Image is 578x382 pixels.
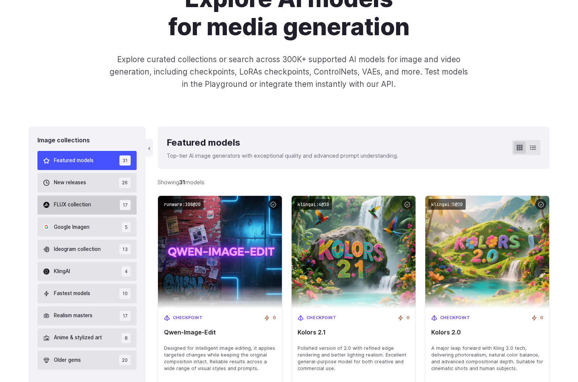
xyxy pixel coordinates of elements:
[37,173,137,192] button: New releases 26
[54,157,94,165] span: Featured models
[161,199,204,210] code: runware:108@20
[146,139,153,157] button: ‹
[37,240,137,259] button: Ideogram collection 13
[119,355,131,365] span: 20
[119,288,131,298] span: 10
[298,329,410,336] span: Kolors 2.1
[37,218,137,237] button: Google Imagen 5
[119,178,131,188] span: 26
[440,315,470,321] span: Checkpoint
[167,151,398,160] p: Top-tier AI image generators with exceptional quality and advanced prompt understanding.
[307,315,337,321] span: Checkpoint
[292,196,416,309] img: Kolors 2.1
[431,329,543,336] span: Kolors 2.0
[37,328,137,348] button: Anime & stylized art 8
[122,333,131,343] span: 8
[37,351,137,370] button: Older gems 20
[173,315,203,321] span: Checkpoint
[428,199,466,210] code: klingai:5@10
[54,267,70,276] span: KlingAI
[54,334,102,342] span: Anime & stylized art
[425,196,549,309] img: Kolors 2.0
[158,178,204,187] div: Showing models
[37,195,137,215] button: FLUX collection 17
[37,306,137,325] button: Realism masters 17
[407,315,410,321] span: 0
[295,199,332,210] code: klingai:4@10
[120,200,131,210] span: 17
[37,262,137,281] button: KlingAI 4
[298,345,410,372] span: Polished version of 2.0 with refined edge rendering and better lighting realism. Excellent genera...
[54,312,92,320] span: Realism masters
[37,151,137,170] button: Featured models 31
[37,136,137,145] div: Image collections
[37,284,137,303] button: Fastest models 10
[119,244,131,254] span: 13
[179,179,185,185] strong: 31
[107,53,471,91] p: Explore curated collections or search across 300K+ supported AI models for image and video genera...
[122,222,131,232] span: 5
[540,315,543,321] span: 0
[120,311,131,321] span: 17
[54,223,89,231] span: Google Imagen
[54,356,81,364] span: Older gems
[273,315,276,321] span: 0
[431,345,543,372] span: A major leap forward with Kling 2.0 tech, delivering photorealism, natural color balance, and adv...
[54,179,86,187] span: New releases
[54,201,91,209] span: FLUX collection
[122,266,131,276] span: 4
[167,136,398,150] div: Featured models
[158,196,282,309] img: Qwen‑Image‑Edit
[164,329,276,336] span: Qwen‑Image‑Edit
[164,345,276,372] span: Designed for intelligent image editing, it applies targeted changes while keeping the original co...
[54,245,101,254] span: Ideogram collection
[54,289,90,298] span: Fastest models
[119,155,131,166] span: 31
